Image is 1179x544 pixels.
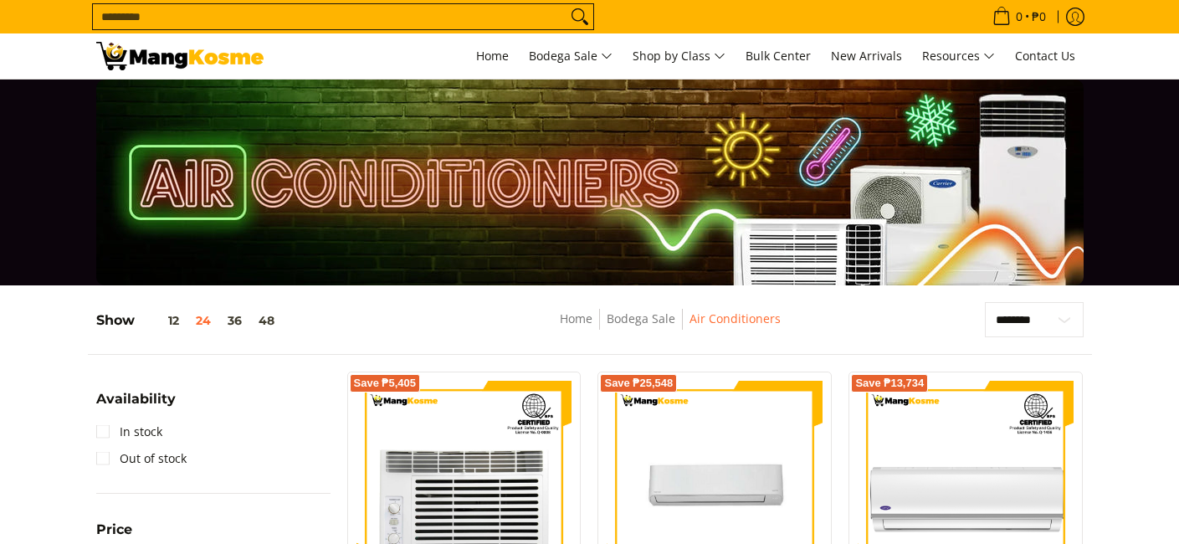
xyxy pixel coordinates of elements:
[96,418,162,445] a: In stock
[746,48,811,64] span: Bulk Center
[468,33,517,79] a: Home
[135,314,187,327] button: 12
[624,33,734,79] a: Shop by Class
[96,393,176,406] span: Availability
[437,309,902,346] nav: Breadcrumbs
[96,393,176,418] summary: Open
[96,445,187,472] a: Out of stock
[914,33,1003,79] a: Resources
[96,42,264,70] img: Bodega Sale Aircon l Mang Kosme: Home Appliances Warehouse Sale
[96,523,132,536] span: Price
[560,310,592,326] a: Home
[607,310,675,326] a: Bodega Sale
[476,48,509,64] span: Home
[280,33,1084,79] nav: Main Menu
[855,378,924,388] span: Save ₱13,734
[1013,11,1025,23] span: 0
[250,314,283,327] button: 48
[604,378,673,388] span: Save ₱25,548
[737,33,819,79] a: Bulk Center
[633,46,725,67] span: Shop by Class
[1015,48,1075,64] span: Contact Us
[520,33,621,79] a: Bodega Sale
[1029,11,1048,23] span: ₱0
[529,46,613,67] span: Bodega Sale
[219,314,250,327] button: 36
[831,48,902,64] span: New Arrivals
[1007,33,1084,79] a: Contact Us
[922,46,995,67] span: Resources
[987,8,1051,26] span: •
[96,312,283,329] h5: Show
[689,310,781,326] a: Air Conditioners
[354,378,417,388] span: Save ₱5,405
[566,4,593,29] button: Search
[187,314,219,327] button: 24
[823,33,910,79] a: New Arrivals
